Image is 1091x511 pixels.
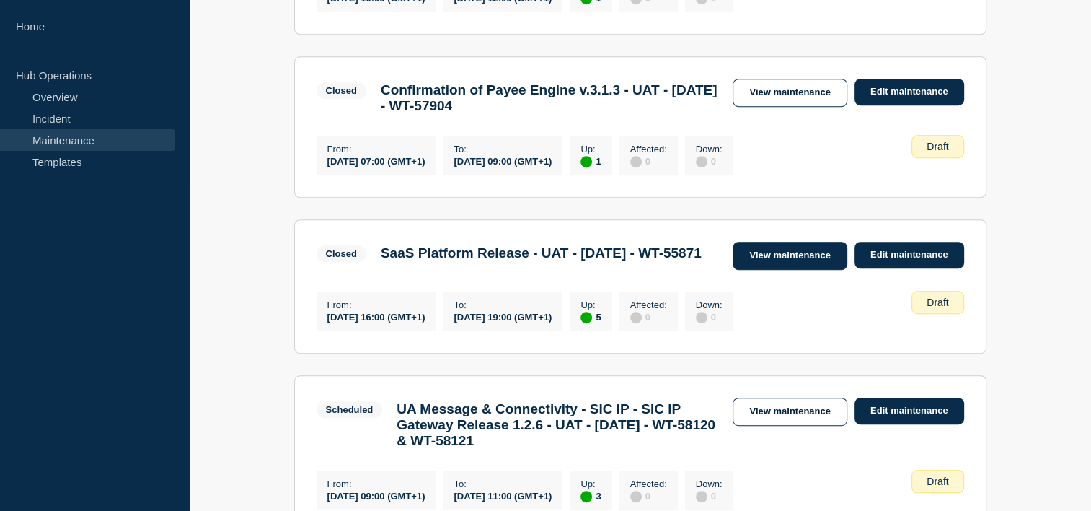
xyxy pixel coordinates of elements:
[327,479,425,489] p: From :
[630,154,667,167] div: 0
[580,479,601,489] p: Up :
[454,310,552,323] div: [DATE] 19:00 (GMT+1)
[580,312,592,323] div: up
[454,300,552,310] p: To :
[580,491,592,502] div: up
[397,401,718,449] h3: UA Message & Connectivity - SIC IP - SIC IP Gateway Release 1.2.6 - UAT - [DATE] - WT-58120 & WT-...
[854,79,964,105] a: Edit maintenance
[911,470,963,493] div: Draft
[327,144,425,154] p: From :
[630,489,667,502] div: 0
[696,144,723,154] p: Down :
[580,310,601,323] div: 5
[327,310,425,323] div: [DATE] 16:00 (GMT+1)
[454,479,552,489] p: To :
[696,154,723,167] div: 0
[854,398,964,424] a: Edit maintenance
[630,300,667,310] p: Affected :
[630,156,642,167] div: disabled
[454,489,552,502] div: [DATE] 11:00 (GMT+1)
[733,398,847,426] a: View maintenance
[580,156,592,167] div: up
[696,479,723,489] p: Down :
[580,154,601,167] div: 1
[327,489,425,502] div: [DATE] 09:00 (GMT+1)
[911,291,963,314] div: Draft
[696,491,707,502] div: disabled
[696,489,723,502] div: 0
[381,245,702,261] h3: SaaS Platform Release - UAT - [DATE] - WT-55871
[696,312,707,323] div: disabled
[733,242,847,270] a: View maintenance
[696,156,707,167] div: disabled
[630,479,667,489] p: Affected :
[580,489,601,502] div: 3
[580,144,601,154] p: Up :
[580,300,601,310] p: Up :
[327,300,425,310] p: From :
[454,144,552,154] p: To :
[454,154,552,167] div: [DATE] 09:00 (GMT+1)
[630,312,642,323] div: disabled
[696,300,723,310] p: Down :
[630,310,667,323] div: 0
[696,310,723,323] div: 0
[854,242,964,268] a: Edit maintenance
[733,79,847,107] a: View maintenance
[327,154,425,167] div: [DATE] 07:00 (GMT+1)
[326,85,357,96] div: Closed
[911,135,963,158] div: Draft
[630,144,667,154] p: Affected :
[326,404,374,415] div: Scheduled
[630,491,642,502] div: disabled
[326,248,357,259] div: Closed
[381,82,719,114] h3: Confirmation of Payee Engine v.3.1.3 - UAT - [DATE] - WT-57904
